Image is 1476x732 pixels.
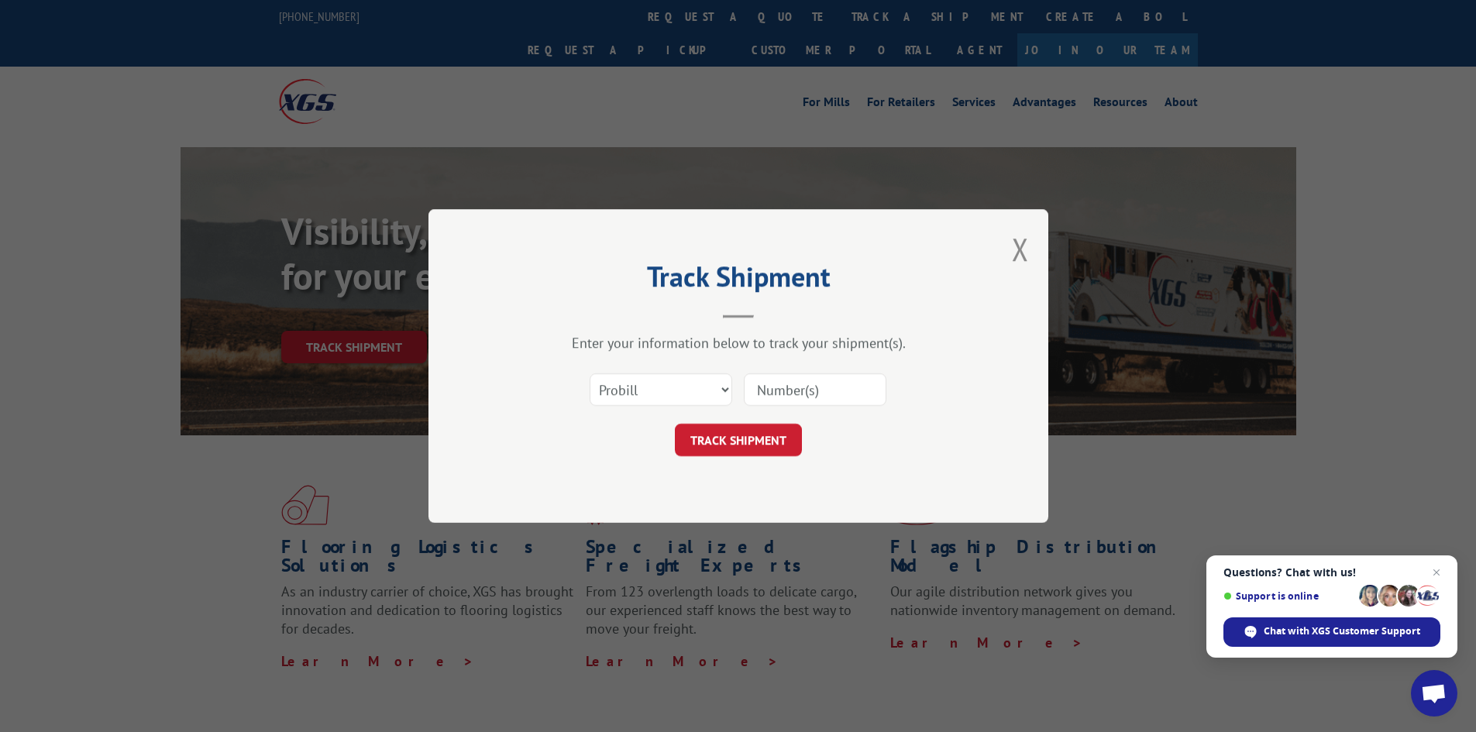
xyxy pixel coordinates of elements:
[1223,590,1354,602] span: Support is online
[1264,624,1420,638] span: Chat with XGS Customer Support
[1427,563,1446,582] span: Close chat
[1411,670,1457,717] div: Open chat
[744,373,886,406] input: Number(s)
[1223,617,1440,647] div: Chat with XGS Customer Support
[1012,229,1029,270] button: Close modal
[506,266,971,295] h2: Track Shipment
[506,334,971,352] div: Enter your information below to track your shipment(s).
[1223,566,1440,579] span: Questions? Chat with us!
[675,424,802,456] button: TRACK SHIPMENT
